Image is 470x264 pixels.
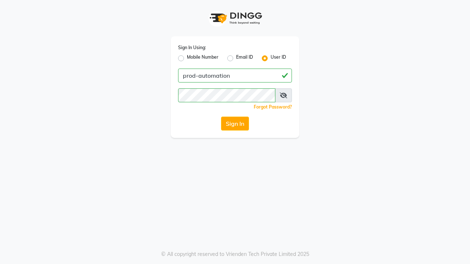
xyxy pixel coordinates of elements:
[221,117,249,131] button: Sign In
[187,54,218,63] label: Mobile Number
[178,69,292,82] input: Username
[206,7,264,29] img: logo1.svg
[236,54,253,63] label: Email ID
[271,54,286,63] label: User ID
[254,104,292,110] a: Forgot Password?
[178,44,206,51] label: Sign In Using:
[178,88,275,102] input: Username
